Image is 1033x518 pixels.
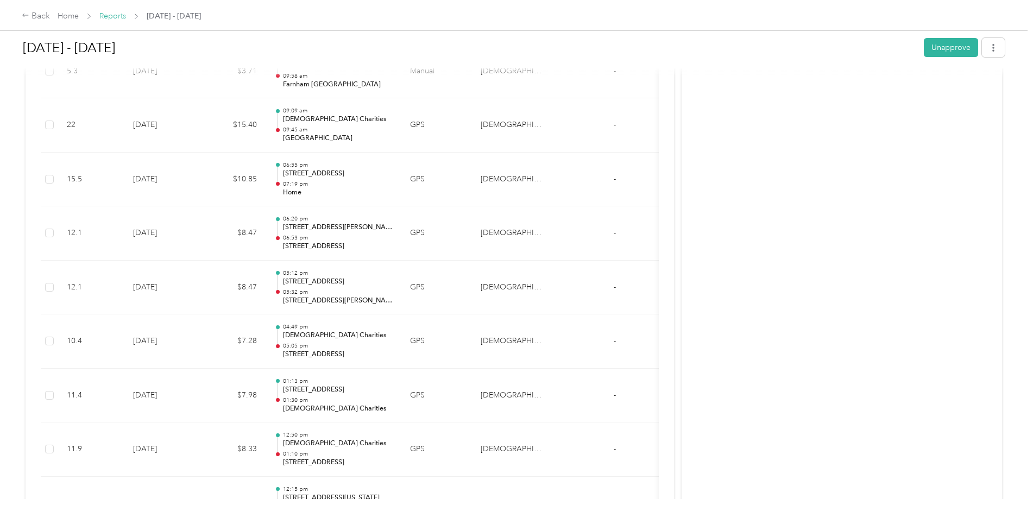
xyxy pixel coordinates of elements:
p: 07:19 pm [283,180,393,188]
td: $7.28 [200,314,266,369]
td: 15.5 [58,153,124,207]
td: [DATE] [124,153,200,207]
td: 22 [58,98,124,153]
p: 05:12 pm [283,269,393,277]
td: 10.4 [58,314,124,369]
td: 12.1 [58,206,124,261]
h1: Aug 18 - 31, 2025 [23,35,916,61]
td: Catholic Charities of Oswego County [472,369,553,423]
p: [STREET_ADDRESS][PERSON_NAME] [283,296,393,306]
p: [STREET_ADDRESS] [283,350,393,359]
td: Catholic Charities of Oswego County [472,98,553,153]
td: GPS [401,261,472,315]
a: Home [58,11,79,21]
p: [STREET_ADDRESS][PERSON_NAME] [283,223,393,232]
p: [STREET_ADDRESS][US_STATE] [283,493,393,503]
td: 11.9 [58,422,124,477]
p: [DEMOGRAPHIC_DATA] Charities [283,439,393,448]
span: - [614,228,616,237]
p: Home [283,188,393,198]
p: [STREET_ADDRESS] [283,242,393,251]
span: - [614,498,616,508]
td: Catholic Charities of Oswego County [472,206,553,261]
td: [DATE] [124,369,200,423]
td: GPS [401,369,472,423]
td: 11.4 [58,369,124,423]
p: 04:49 pm [283,323,393,331]
td: Catholic Charities of Oswego County [472,422,553,477]
td: $8.47 [200,261,266,315]
td: GPS [401,314,472,369]
p: 12:15 pm [283,485,393,493]
td: GPS [401,153,472,207]
div: Back [22,10,50,23]
td: $8.33 [200,422,266,477]
span: - [614,120,616,129]
td: [DATE] [124,206,200,261]
td: $15.40 [200,98,266,153]
p: 09:09 am [283,107,393,115]
iframe: Everlance-gr Chat Button Frame [972,457,1033,518]
td: Catholic Charities of Oswego County [472,153,553,207]
p: Farnham [GEOGRAPHIC_DATA] [283,80,393,90]
span: - [614,174,616,184]
p: [STREET_ADDRESS] [283,169,393,179]
td: GPS [401,98,472,153]
button: Unapprove [924,38,978,57]
td: $10.85 [200,153,266,207]
p: [DEMOGRAPHIC_DATA] Charities [283,404,393,414]
td: Catholic Charities of Oswego County [472,314,553,369]
p: 06:20 pm [283,215,393,223]
td: Catholic Charities of Oswego County [472,261,553,315]
td: $7.98 [200,369,266,423]
p: 01:13 pm [283,377,393,385]
p: 05:05 pm [283,342,393,350]
p: [DEMOGRAPHIC_DATA] Charities [283,331,393,340]
a: Reports [99,11,126,21]
td: 12.1 [58,261,124,315]
span: [DATE] - [DATE] [147,10,201,22]
span: - [614,390,616,400]
td: [DATE] [124,314,200,369]
td: [DATE] [124,422,200,477]
span: - [614,336,616,345]
p: [GEOGRAPHIC_DATA] [283,134,393,143]
p: 06:55 pm [283,161,393,169]
span: - [614,444,616,453]
p: [STREET_ADDRESS] [283,458,393,468]
span: - [614,282,616,292]
p: 05:32 pm [283,288,393,296]
p: 06:53 pm [283,234,393,242]
p: 09:45 am [283,126,393,134]
td: GPS [401,422,472,477]
td: $8.47 [200,206,266,261]
p: 12:50 pm [283,431,393,439]
p: [DEMOGRAPHIC_DATA] Charities [283,115,393,124]
td: [DATE] [124,98,200,153]
p: 01:30 pm [283,396,393,404]
td: GPS [401,206,472,261]
p: 01:10 pm [283,450,393,458]
td: [DATE] [124,261,200,315]
p: [STREET_ADDRESS] [283,385,393,395]
p: [STREET_ADDRESS] [283,277,393,287]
